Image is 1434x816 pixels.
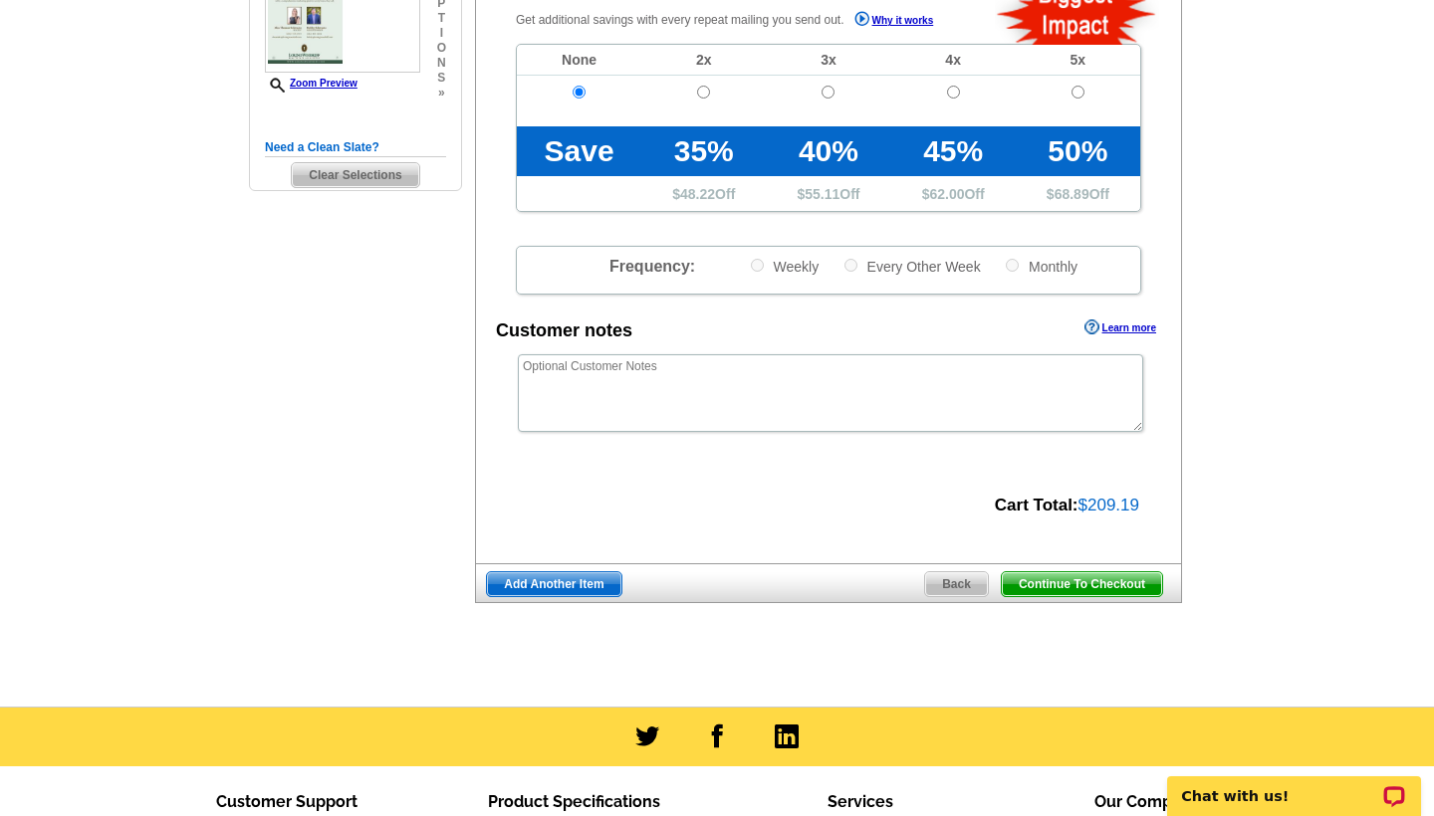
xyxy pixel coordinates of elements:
td: None [517,45,641,76]
span: $209.19 [1078,496,1139,514]
td: 3x [766,45,890,76]
td: $ Off [766,176,890,211]
span: 48.22 [680,186,715,202]
td: 4x [891,45,1016,76]
span: Clear Selections [292,163,418,187]
a: Back [924,571,989,597]
a: Learn more [1084,319,1156,335]
td: 2x [641,45,766,76]
span: Continue To Checkout [1002,572,1162,596]
input: Monthly [1006,259,1019,272]
label: Weekly [749,257,820,276]
td: Save [517,126,641,176]
label: Every Other Week [842,257,981,276]
span: 55.11 [805,186,839,202]
span: s [437,71,446,86]
div: Customer notes [496,317,632,344]
input: Every Other Week [844,259,857,272]
a: Why it works [854,11,934,32]
a: Add Another Item [486,571,621,597]
td: 40% [766,126,890,176]
span: » [437,86,446,101]
span: Back [925,572,988,596]
span: t [437,11,446,26]
span: n [437,56,446,71]
span: Product Specifications [488,792,660,811]
label: Monthly [1004,257,1077,276]
span: i [437,26,446,41]
td: $ Off [641,176,766,211]
a: Zoom Preview [265,78,358,89]
td: $ Off [1016,176,1140,211]
p: Get additional savings with every repeat mailing you send out. [516,9,976,32]
span: Services [828,792,893,811]
span: 62.00 [929,186,964,202]
td: 45% [891,126,1016,176]
h5: Need a Clean Slate? [265,138,446,157]
span: o [437,41,446,56]
span: 68.89 [1055,186,1089,202]
td: 35% [641,126,766,176]
input: Weekly [751,259,764,272]
td: 5x [1016,45,1140,76]
span: Our Company [1094,792,1200,811]
td: 50% [1016,126,1140,176]
span: Frequency: [609,258,695,275]
span: Add Another Item [487,572,620,596]
td: $ Off [891,176,1016,211]
span: Customer Support [216,792,358,811]
iframe: LiveChat chat widget [1154,753,1434,816]
strong: Cart Total: [995,496,1078,514]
